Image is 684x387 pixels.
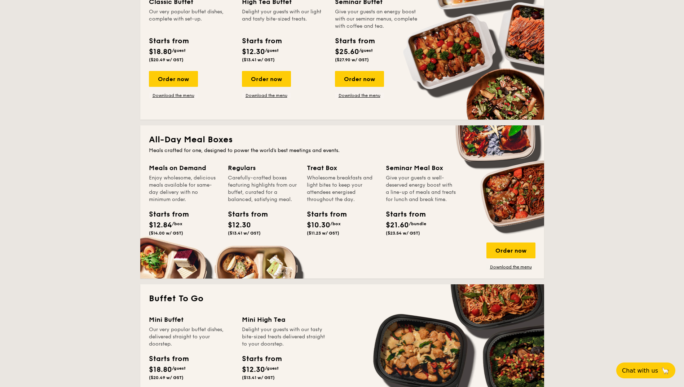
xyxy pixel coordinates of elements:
span: /bundle [409,221,426,226]
div: Mini High Tea [242,315,326,325]
div: Delight your guests with our tasty bite-sized treats delivered straight to your doorstep. [242,326,326,348]
span: $21.60 [386,221,409,230]
span: ($13.41 w/ GST) [228,231,261,236]
span: ($14.00 w/ GST) [149,231,183,236]
div: Seminar Meal Box [386,163,456,173]
div: Wholesome breakfasts and light bites to keep your attendees energised throughout the day. [307,174,377,203]
span: ($20.49 w/ GST) [149,375,184,380]
div: Mini Buffet [149,315,233,325]
span: ($13.41 w/ GST) [242,57,275,62]
div: Starts from [242,353,281,364]
div: Starts from [149,209,181,220]
div: Enjoy wholesome, delicious meals available for same-day delivery with no minimum order. [149,174,219,203]
span: /guest [172,48,186,53]
span: $12.30 [242,365,265,374]
span: /guest [265,48,279,53]
div: Order now [149,71,198,87]
span: /box [172,221,182,226]
span: ($20.49 w/ GST) [149,57,184,62]
div: Meals on Demand [149,163,219,173]
div: Treat Box [307,163,377,173]
h2: All-Day Meal Boxes [149,134,535,146]
div: Starts from [149,36,188,46]
div: Order now [335,71,384,87]
span: Chat with us [622,367,658,374]
div: Regulars [228,163,298,173]
span: ($13.41 w/ GST) [242,375,275,380]
div: Our very popular buffet dishes, complete with set-up. [149,8,233,30]
div: Delight your guests with our light and tasty bite-sized treats. [242,8,326,30]
span: ($11.23 w/ GST) [307,231,339,236]
span: $25.60 [335,48,359,56]
span: /guest [359,48,373,53]
div: Carefully-crafted boxes featuring highlights from our buffet, curated for a balanced, satisfying ... [228,174,298,203]
span: $12.30 [242,48,265,56]
span: /box [330,221,341,226]
a: Download the menu [335,93,384,98]
a: Download the menu [149,93,198,98]
span: $10.30 [307,221,330,230]
div: Starts from [242,36,281,46]
span: $12.84 [149,221,172,230]
div: Order now [486,243,535,258]
span: ($23.54 w/ GST) [386,231,420,236]
div: Our very popular buffet dishes, delivered straight to your doorstep. [149,326,233,348]
a: Download the menu [486,264,535,270]
span: $18.80 [149,365,172,374]
span: $18.80 [149,48,172,56]
div: Starts from [386,209,418,220]
div: Meals crafted for one, designed to power the world's best meetings and events. [149,147,535,154]
span: 🦙 [661,366,670,375]
span: /guest [172,366,186,371]
div: Starts from [149,353,188,364]
h2: Buffet To Go [149,293,535,304]
div: Give your guests an energy boost with our seminar menus, complete with coffee and tea. [335,8,419,30]
div: Starts from [335,36,374,46]
a: Download the menu [242,93,291,98]
div: Starts from [307,209,339,220]
div: Starts from [228,209,260,220]
span: /guest [265,366,279,371]
div: Order now [242,71,291,87]
button: Chat with us🦙 [616,362,675,378]
span: $12.30 [228,221,251,230]
span: ($27.90 w/ GST) [335,57,369,62]
div: Give your guests a well-deserved energy boost with a line-up of meals and treats for lunch and br... [386,174,456,203]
